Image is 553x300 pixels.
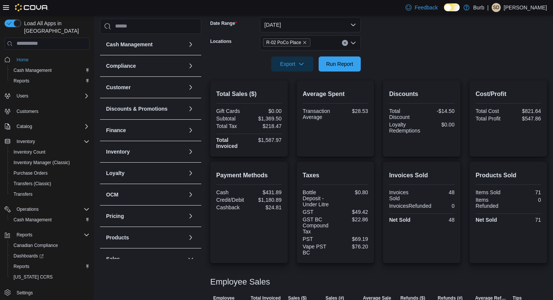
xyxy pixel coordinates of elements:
[14,263,29,270] span: Reports
[106,234,185,241] button: Products
[106,212,124,220] h3: Pricing
[17,123,32,129] span: Catalog
[476,90,541,99] h2: Cost/Profit
[14,137,38,146] button: Inventory
[11,251,90,260] span: Dashboards
[389,90,454,99] h2: Discounts
[11,148,49,157] a: Inventory Count
[14,217,52,223] span: Cash Management
[106,191,185,198] button: OCM
[186,126,195,135] button: Finance
[14,107,90,116] span: Customers
[2,121,93,132] button: Catalog
[186,254,195,263] button: Sales
[266,39,301,46] span: R-02 PoCo Place
[271,56,313,72] button: Export
[476,189,507,195] div: Items Sold
[14,230,35,239] button: Reports
[14,122,90,131] span: Catalog
[210,20,237,26] label: Date Range
[106,255,120,263] h3: Sales
[510,189,541,195] div: 71
[326,60,353,68] span: Run Report
[21,20,90,35] span: Load All Apps in [GEOGRAPHIC_DATA]
[17,93,28,99] span: Users
[8,76,93,86] button: Reports
[337,209,368,215] div: $49.42
[389,203,431,209] div: InvoicesRefunded
[106,41,153,48] h3: Cash Management
[106,169,125,177] h3: Loyalty
[106,169,185,177] button: Loyalty
[11,241,61,250] a: Canadian Compliance
[11,148,90,157] span: Inventory Count
[186,190,195,199] button: OCM
[186,233,195,242] button: Products
[106,84,131,91] h3: Customer
[423,122,454,128] div: $0.00
[216,123,248,129] div: Total Tax
[216,197,248,203] div: Credit/Debit
[14,288,90,297] span: Settings
[337,108,368,114] div: $28.53
[106,148,185,155] button: Inventory
[14,55,90,64] span: Home
[11,66,90,75] span: Cash Management
[14,67,52,73] span: Cash Management
[106,84,185,91] button: Customer
[510,197,541,203] div: 0
[303,90,368,99] h2: Average Spent
[476,197,507,209] div: Items Refunded
[186,212,195,221] button: Pricing
[337,189,368,195] div: $0.80
[389,189,420,201] div: Invoices Sold
[8,240,93,251] button: Canadian Compliance
[216,116,248,122] div: Subtotal
[434,203,454,209] div: 0
[251,108,282,114] div: $0.00
[510,116,541,122] div: $547.86
[14,107,41,116] a: Customers
[11,179,90,188] span: Transfers (Classic)
[11,169,90,178] span: Purchase Orders
[8,157,93,168] button: Inventory Manager (Classic)
[389,171,454,180] h2: Invoices Sold
[263,38,311,47] span: R-02 PoCo Place
[106,191,118,198] h3: OCM
[2,106,93,117] button: Customers
[186,104,195,113] button: Discounts & Promotions
[106,62,136,70] h3: Compliance
[14,230,90,239] span: Reports
[14,205,90,214] span: Operations
[8,168,93,178] button: Purchase Orders
[14,91,90,101] span: Users
[17,139,35,145] span: Inventory
[476,116,507,122] div: Total Profit
[11,273,56,282] a: [US_STATE] CCRS
[303,209,334,215] div: GST
[251,197,282,203] div: $1,180.89
[11,169,51,178] a: Purchase Orders
[11,215,90,224] span: Cash Management
[17,232,32,238] span: Reports
[260,17,361,32] button: [DATE]
[11,262,32,271] a: Reports
[302,40,307,45] button: Remove R-02 PoCo Place from selection in this group
[11,190,35,199] a: Transfers
[251,189,282,195] div: $431.89
[303,236,334,242] div: PST
[444,3,460,11] input: Dark Mode
[2,136,93,147] button: Inventory
[473,3,485,12] p: Burb
[11,273,90,282] span: Washington CCRS
[389,108,420,120] div: Total Discount
[14,170,48,176] span: Purchase Orders
[11,241,90,250] span: Canadian Compliance
[389,217,410,223] strong: Net Sold
[337,236,368,242] div: $69.19
[14,149,46,155] span: Inventory Count
[423,217,454,223] div: 48
[14,191,32,197] span: Transfers
[17,206,39,212] span: Operations
[2,54,93,65] button: Home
